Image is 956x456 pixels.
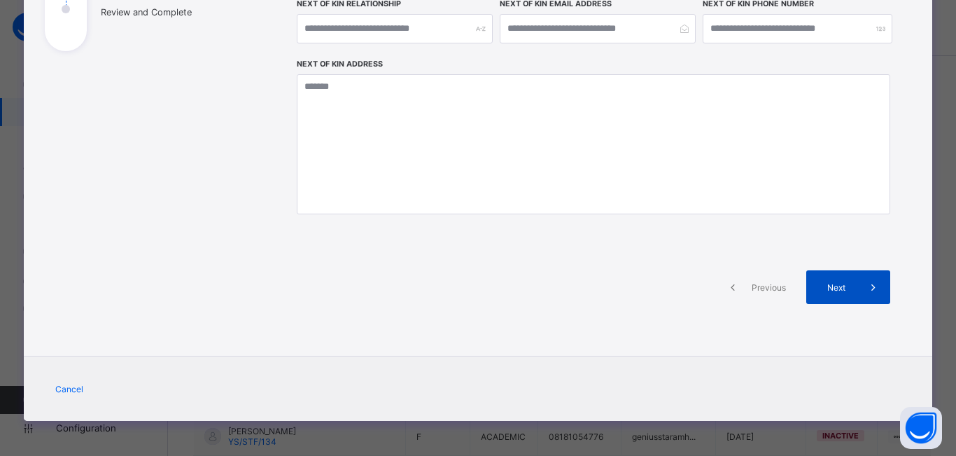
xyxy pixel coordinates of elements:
[750,282,788,293] span: Previous
[817,282,857,293] span: Next
[55,384,83,394] span: Cancel
[900,407,942,449] button: Open asap
[297,60,383,69] label: Next of Kin Address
